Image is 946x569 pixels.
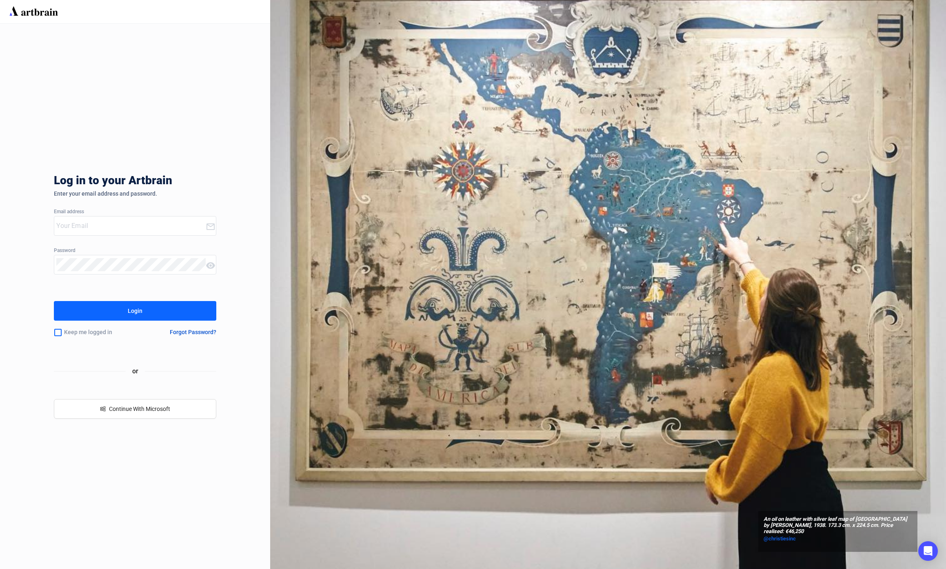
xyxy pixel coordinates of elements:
button: windowsContinue With Microsoft [54,399,216,419]
div: Keep me logged in [54,324,143,341]
div: Log in to your Artbrain [54,174,299,190]
div: Password [54,248,216,254]
span: @christiesinc [764,536,796,542]
div: Login [128,304,142,317]
div: Forgot Password? [170,329,216,335]
span: or [126,366,145,376]
span: windows [100,406,106,412]
div: Open Intercom Messenger [918,541,938,561]
span: Continue With Microsoft [109,406,170,412]
a: @christiesinc [764,535,912,543]
button: Login [54,301,216,321]
input: Your Email [56,219,205,232]
div: Email address [54,209,216,215]
div: Enter your email address and password. [54,190,216,197]
span: An oil on leather with silver leaf map of [GEOGRAPHIC_DATA] by [PERSON_NAME], 1938. 173.3 cm. x 2... [764,516,912,535]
